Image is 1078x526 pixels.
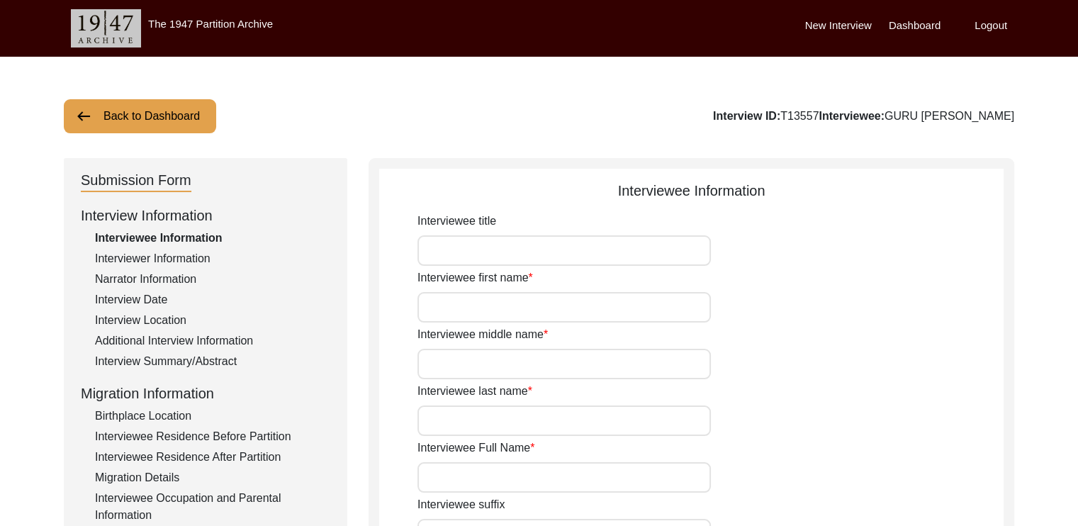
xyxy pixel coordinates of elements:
label: New Interview [805,18,872,34]
img: header-logo.png [71,9,141,47]
label: Interviewee middle name [417,326,548,343]
div: Narrator Information [95,271,330,288]
div: Interviewee Occupation and Parental Information [95,490,330,524]
div: Interview Information [81,205,330,226]
div: Interview Date [95,291,330,308]
label: Dashboard [889,18,941,34]
div: Submission Form [81,169,191,192]
div: Interviewee Information [379,180,1004,201]
div: Interviewee Information [95,230,330,247]
div: Interviewee Residence After Partition [95,449,330,466]
b: Interviewee: [819,110,884,122]
div: Interviewer Information [95,250,330,267]
label: Interviewee title [417,213,496,230]
div: Interview Summary/Abstract [95,353,330,370]
label: The 1947 Partition Archive [148,18,273,30]
img: arrow-left.png [75,108,92,125]
button: Back to Dashboard [64,99,216,133]
div: Interviewee Residence Before Partition [95,428,330,445]
b: Interview ID: [713,110,780,122]
label: Interviewee Full Name [417,440,534,457]
label: Interviewee last name [417,383,532,400]
div: T13557 GURU [PERSON_NAME] [713,108,1014,125]
div: Migration Information [81,383,330,404]
div: Birthplace Location [95,408,330,425]
div: Interview Location [95,312,330,329]
label: Interviewee first name [417,269,533,286]
label: Interviewee suffix [417,496,505,513]
div: Additional Interview Information [95,332,330,349]
label: Logout [975,18,1007,34]
div: Migration Details [95,469,330,486]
